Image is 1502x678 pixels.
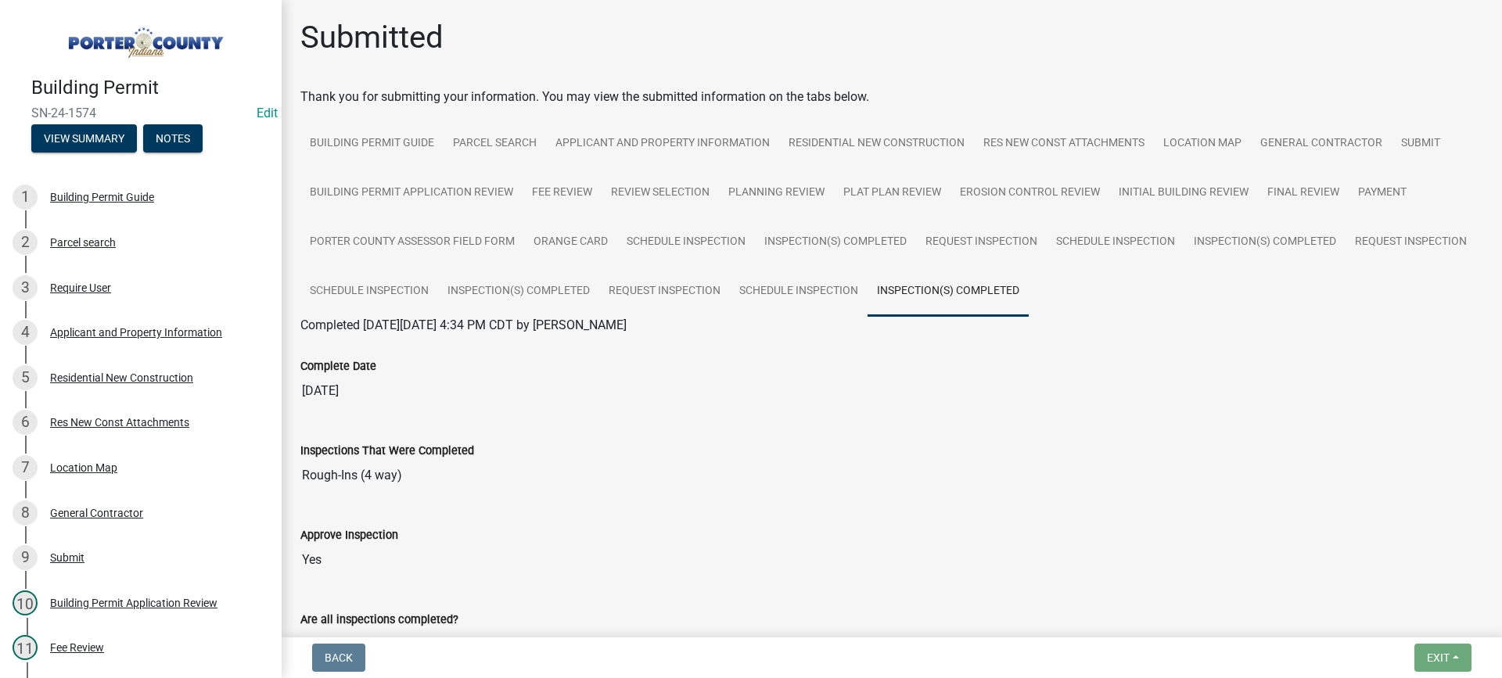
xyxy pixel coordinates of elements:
[1251,119,1392,169] a: General Contractor
[50,327,222,338] div: Applicant and Property Information
[523,168,602,218] a: Fee Review
[325,651,353,664] span: Back
[1346,217,1476,267] a: Request Inspection
[31,124,137,152] button: View Summary
[50,642,104,653] div: Fee Review
[50,192,154,203] div: Building Permit Guide
[546,119,779,169] a: Applicant and Property Information
[31,106,250,120] span: SN-24-1574
[300,317,627,332] span: Completed [DATE][DATE] 4:34 PM CDT by [PERSON_NAME]
[300,615,458,626] label: Are all inspections completed?
[31,16,257,60] img: Porter County, Indiana
[13,545,38,570] div: 9
[755,217,916,267] a: Inspection(s) Completed
[50,417,189,428] div: Res New Const Attachments
[1184,217,1346,267] a: Inspection(s) Completed
[1392,119,1450,169] a: Submit
[300,446,474,457] label: Inspections That Were Completed
[257,106,278,120] wm-modal-confirm: Edit Application Number
[13,410,38,435] div: 6
[950,168,1109,218] a: Erosion Control Review
[599,267,730,317] a: Request Inspection
[13,365,38,390] div: 5
[13,320,38,345] div: 4
[143,133,203,145] wm-modal-confirm: Notes
[779,119,974,169] a: Residential New Construction
[300,361,376,372] label: Complete Date
[13,230,38,255] div: 2
[300,217,524,267] a: Porter County Assessor Field Form
[13,635,38,660] div: 11
[1349,168,1416,218] a: Payment
[300,530,398,541] label: Approve Inspection
[1154,119,1251,169] a: Location Map
[1414,644,1471,672] button: Exit
[300,119,444,169] a: Building Permit Guide
[143,124,203,152] button: Notes
[50,597,217,608] div: Building Permit Application Review
[524,217,617,267] a: Orange Card
[50,462,117,473] div: Location Map
[444,119,546,169] a: Parcel search
[31,133,137,145] wm-modal-confirm: Summary
[13,590,38,615] div: 10
[13,275,38,300] div: 3
[50,282,111,293] div: Require User
[312,644,365,672] button: Back
[868,267,1029,317] a: Inspection(s) Completed
[50,508,143,518] div: General Contractor
[50,237,116,248] div: Parcel search
[300,168,523,218] a: Building Permit Application Review
[719,168,834,218] a: Planning Review
[974,119,1154,169] a: Res New Const Attachments
[31,77,269,99] h4: Building Permit
[916,217,1047,267] a: Request Inspection
[1427,651,1450,664] span: Exit
[300,19,444,56] h1: Submitted
[300,267,438,317] a: Schedule Inspection
[13,500,38,526] div: 8
[50,552,84,563] div: Submit
[13,185,38,210] div: 1
[300,88,1483,106] div: Thank you for submitting your information. You may view the submitted information on the tabs below.
[1109,168,1258,218] a: Initial Building Review
[602,168,719,218] a: Review Selection
[50,372,193,383] div: Residential New Construction
[617,217,755,267] a: Schedule Inspection
[438,267,599,317] a: Inspection(s) Completed
[730,267,868,317] a: Schedule Inspection
[13,455,38,480] div: 7
[834,168,950,218] a: Plat Plan Review
[257,106,278,120] a: Edit
[1047,217,1184,267] a: Schedule Inspection
[1258,168,1349,218] a: Final Review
